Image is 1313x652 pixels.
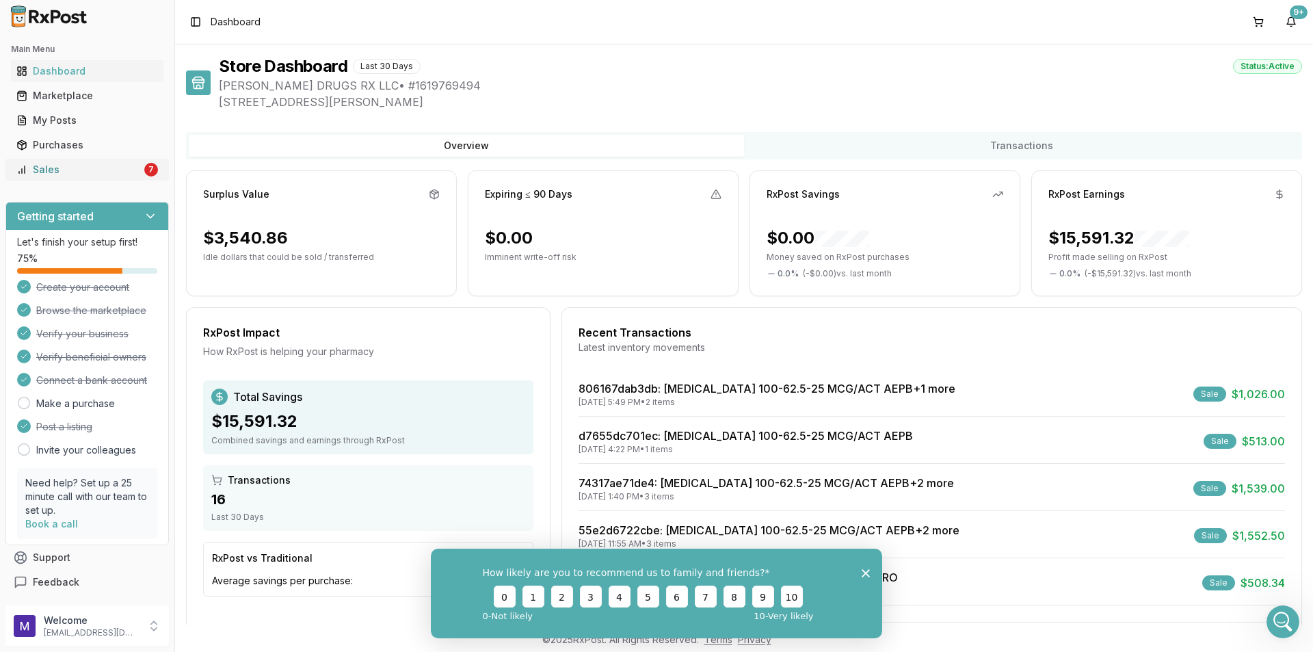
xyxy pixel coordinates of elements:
[485,252,721,263] p: Imminent write-off risk
[17,235,157,249] p: Let's finish your setup first!
[5,545,169,570] button: Support
[22,30,213,57] div: on it sorry a little busy with another order but fixing right now
[11,59,163,83] a: Dashboard
[211,410,525,432] div: $15,591.32
[25,518,78,530] a: Book a call
[60,292,252,319] div: no worries i was supposed to get some boxes also do we have eta or tracking?
[44,627,139,638] p: [EMAIL_ADDRESS][DOMAIN_NAME]
[579,382,955,395] a: 806167dab3db: [MEDICAL_DATA] 100-62.5-25 MCG/ACT AEPB+1 more
[579,476,954,490] a: 74317ae71de4: [MEDICAL_DATA] 100-62.5-25 MCG/ACT AEPB+2 more
[228,473,291,487] span: Transactions
[36,374,147,387] span: Connect a bank account
[9,5,35,31] button: go back
[579,622,1285,644] button: View All Transactions
[17,208,94,224] h3: Getting started
[16,163,142,177] div: Sales
[22,391,129,402] a: [URL][DOMAIN_NAME]
[43,448,54,459] button: Gif picker
[36,350,146,364] span: Verify beneficial owners
[212,574,353,588] span: Average savings per purchase:
[11,244,169,274] div: No worries sorry it took a bit
[207,121,263,151] div: yes plz
[22,252,158,265] div: No worries sorry it took a bit
[211,490,525,509] div: 16
[240,5,265,30] div: Close
[211,15,261,29] nav: breadcrumb
[1048,227,1189,249] div: $15,591.32
[218,129,252,143] div: yes plz
[579,324,1285,341] div: Recent Transactions
[21,448,32,459] button: Emoji picker
[778,268,799,279] span: 0.0 %
[11,161,263,203] div: Manuel says…
[579,429,913,443] a: d7655dc701ec: [MEDICAL_DATA] 100-62.5-25 MCG/ACT AEPB
[16,89,158,103] div: Marketplace
[36,397,115,410] a: Make a purchase
[25,476,149,517] p: Need help? Set up a 25 minute call with our team to set up.
[485,227,533,249] div: $0.00
[5,159,169,181] button: Sales7
[11,161,88,192] div: good to go!
[11,203,263,244] div: Elizabeth says…
[431,549,882,638] iframe: Survey from RxPost
[189,135,744,157] button: Overview
[11,157,163,182] a: Sales7
[214,5,240,31] button: Home
[11,83,163,108] a: Marketplace
[5,109,169,131] button: My Posts
[353,59,421,74] div: Last 30 Days
[16,138,158,152] div: Purchases
[579,523,959,537] a: 55e2d6722cbe: [MEDICAL_DATA] 100-62.5-25 MCG/ACT AEPB+2 more
[579,538,959,549] div: [DATE] 11:55 AM • 3 items
[22,346,213,373] div: Let me check with my coworker [PERSON_NAME]
[1232,527,1285,544] span: $1,552.50
[203,227,288,249] div: $3,540.86
[1232,480,1285,497] span: $1,539.00
[66,7,155,17] h1: [PERSON_NAME]
[16,64,158,78] div: Dashboard
[738,634,771,645] a: Privacy
[1290,5,1308,19] div: 9+
[579,444,913,455] div: [DATE] 4:22 PM • 1 items
[11,44,163,55] h2: Main Menu
[5,570,169,595] button: Feedback
[744,135,1299,157] button: Transactions
[66,17,164,31] p: Active in the last 15m
[5,5,93,27] img: RxPost Logo
[11,121,263,162] div: Elizabeth says…
[11,22,224,65] div: on it sorry a little busy with another order but fixing right now
[219,94,1302,110] span: [STREET_ADDRESS][PERSON_NAME]
[22,415,129,423] div: [PERSON_NAME] • 1h ago
[1280,11,1302,33] button: 9+
[211,435,525,446] div: Combined savings and earnings through RxPost
[11,244,263,285] div: Manuel says…
[1241,575,1285,591] span: $508.34
[16,114,158,127] div: My Posts
[11,108,163,133] a: My Posts
[1232,386,1285,402] span: $1,026.00
[1242,433,1285,449] span: $513.00
[1193,387,1226,402] div: Sale
[1204,434,1236,449] div: Sale
[219,77,1302,94] span: [PERSON_NAME] DRUGS RX LLC • # 1619769494
[65,448,76,459] button: Upload attachment
[11,382,263,428] div: Manuel says…
[14,615,36,637] img: User avatar
[485,187,572,201] div: Expiring ≤ 90 Days
[203,187,269,201] div: Surplus Value
[1059,268,1080,279] span: 0.0 %
[11,338,224,381] div: Let me check with my coworker [PERSON_NAME]
[185,203,263,233] div: thank you!!
[36,304,146,317] span: Browse the marketplace
[44,614,139,627] p: Welcome
[11,382,140,413] div: [URL][DOMAIN_NAME][PERSON_NAME] • 1h ago
[1233,59,1302,74] div: Status: Active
